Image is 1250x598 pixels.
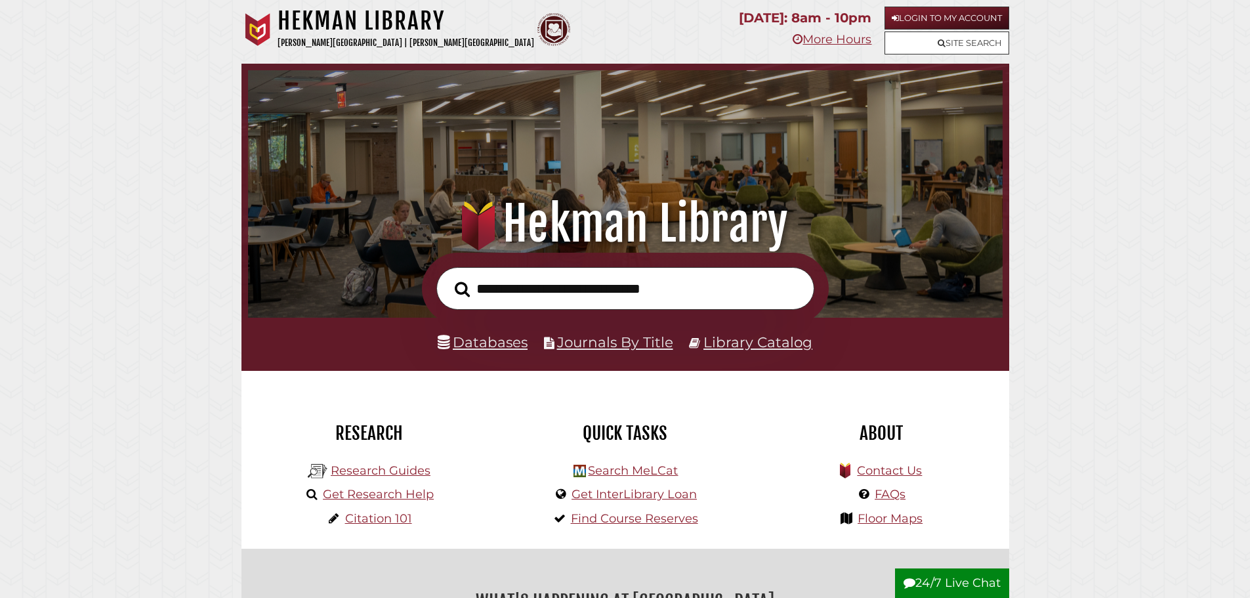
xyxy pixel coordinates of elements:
p: [PERSON_NAME][GEOGRAPHIC_DATA] | [PERSON_NAME][GEOGRAPHIC_DATA] [278,35,534,51]
a: Floor Maps [858,511,923,526]
h2: Research [251,422,488,444]
a: Search MeLCat [588,463,678,478]
img: Hekman Library Logo [573,465,586,477]
a: Get InterLibrary Loan [572,487,697,502]
a: Contact Us [857,463,922,478]
p: [DATE]: 8am - 10pm [739,7,871,30]
a: Get Research Help [323,487,434,502]
a: FAQs [875,487,906,502]
img: Calvin University [241,13,274,46]
a: Find Course Reserves [571,511,698,526]
a: Citation 101 [345,511,412,526]
a: More Hours [793,32,871,47]
h2: Quick Tasks [507,422,743,444]
img: Hekman Library Logo [308,461,327,481]
h1: Hekman Library [278,7,534,35]
button: Search [448,278,476,301]
a: Login to My Account [885,7,1009,30]
a: Site Search [885,32,1009,54]
img: Calvin Theological Seminary [537,13,570,46]
i: Search [455,281,470,297]
a: Databases [438,333,528,351]
a: Library Catalog [703,333,812,351]
a: Research Guides [331,463,430,478]
a: Journals By Title [557,333,673,351]
h2: About [763,422,999,444]
h1: Hekman Library [266,195,984,253]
